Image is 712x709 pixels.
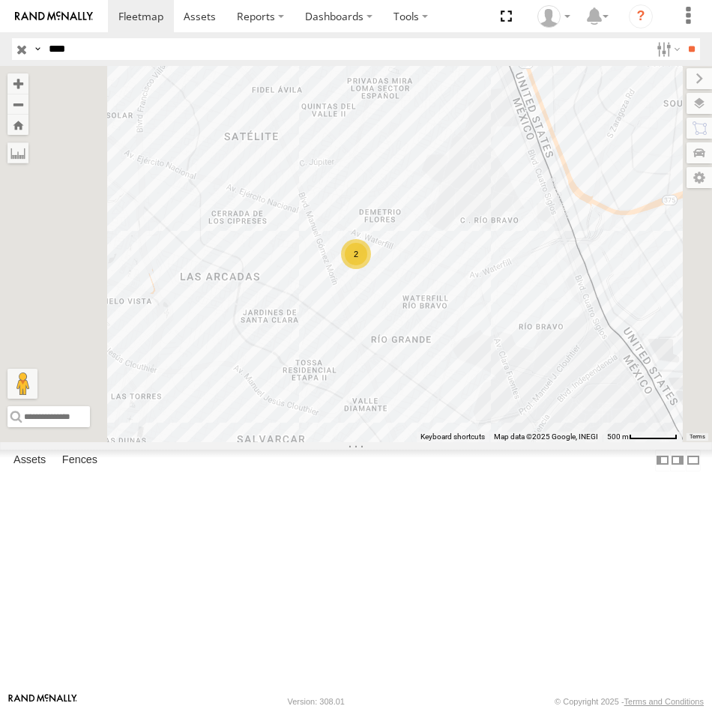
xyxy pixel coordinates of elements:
label: Map Settings [687,167,712,188]
a: Visit our Website [8,694,77,709]
button: Zoom out [7,94,28,115]
label: Search Filter Options [651,38,683,60]
img: rand-logo.svg [15,11,93,22]
div: MANUEL HERNANDEZ [532,5,576,28]
a: Terms (opens in new tab) [690,433,705,439]
label: Hide Summary Table [686,450,701,471]
label: Assets [6,450,53,471]
span: Map data ©2025 Google, INEGI [494,432,598,441]
button: Map Scale: 500 m per 61 pixels [603,432,682,442]
button: Keyboard shortcuts [420,432,485,442]
label: Search Query [31,38,43,60]
i: ? [629,4,653,28]
div: © Copyright 2025 - [555,697,704,706]
label: Dock Summary Table to the Right [670,450,685,471]
label: Dock Summary Table to the Left [655,450,670,471]
button: Zoom in [7,73,28,94]
label: Measure [7,142,28,163]
span: 500 m [607,432,629,441]
button: Zoom Home [7,115,28,135]
label: Fences [55,450,105,471]
a: Terms and Conditions [624,697,704,706]
div: 2 [341,239,371,269]
div: Version: 308.01 [288,697,345,706]
button: Drag Pegman onto the map to open Street View [7,369,37,399]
